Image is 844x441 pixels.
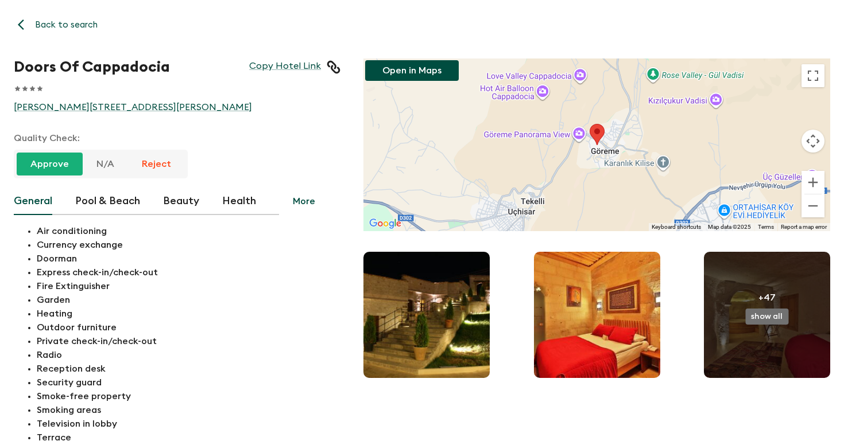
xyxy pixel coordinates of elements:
[17,153,83,175] button: Approve
[37,279,340,293] p: Fire Extinguisher
[14,102,340,113] a: [PERSON_NAME][STREET_ADDRESS][PERSON_NAME]
[37,224,340,238] p: Air conditioning
[128,153,185,175] button: Reject
[37,417,340,431] p: Television in lobby
[708,224,751,230] span: Map data ©2025
[745,309,788,325] button: show all
[37,362,340,376] p: Reception desk
[366,216,404,231] img: Google
[37,266,340,279] p: Express check-in/check-out
[249,60,321,74] a: Copy Hotel Link
[758,224,774,230] a: Terms
[366,216,404,231] a: Open this area in Google Maps (opens a new window)
[75,188,140,215] button: Pool & Beach
[37,252,340,266] p: Doorman
[37,389,340,403] p: Smoke-free property
[14,188,52,215] button: General
[37,293,340,307] p: Garden
[37,334,340,348] p: Private check-in/check-out
[37,348,340,362] p: Radio
[163,188,199,215] button: Beauty
[802,64,824,87] button: Toggle fullscreen view
[14,131,340,145] p: Quality Check:
[14,58,170,76] h1: Doors Of Cappadocia
[14,14,104,36] button: Back to search
[802,194,824,217] button: Zoom out
[83,153,128,175] button: N/A
[590,124,605,145] div: Doors Of Cappadocia
[37,238,340,252] p: Currency exchange
[37,307,340,321] p: Heating
[652,223,701,231] button: Keyboard shortcuts
[37,403,340,417] p: Smoking areas
[802,171,824,194] button: Zoom in
[37,376,340,389] p: Security guard
[222,188,256,215] button: Health
[365,60,459,81] button: Open in Maps
[279,188,329,215] button: More
[758,291,776,305] p: +47
[37,321,340,334] p: Outdoor furniture
[802,130,824,153] button: Map camera controls
[781,224,827,230] a: Report a map error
